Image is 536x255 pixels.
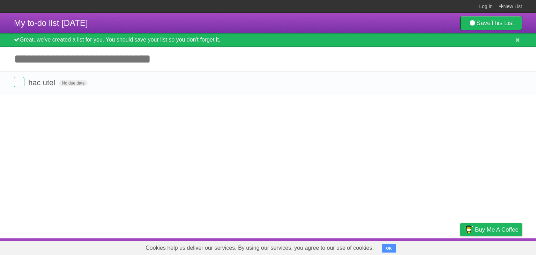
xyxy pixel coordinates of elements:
span: hac utel [28,78,57,87]
label: Done [14,77,24,87]
a: Privacy [451,240,469,253]
img: Buy me a coffee [464,224,473,235]
a: SaveThis List [460,16,522,30]
button: OK [382,244,396,253]
span: No due date [59,80,87,86]
span: My to-do list [DATE] [14,18,88,28]
a: Developers [390,240,419,253]
span: Cookies help us deliver our services. By using our services, you agree to our use of cookies. [139,241,381,255]
a: Terms [427,240,443,253]
a: Suggest a feature [478,240,522,253]
b: This List [491,20,514,27]
span: Buy me a coffee [475,224,519,236]
a: About [367,240,382,253]
a: Buy me a coffee [460,223,522,236]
